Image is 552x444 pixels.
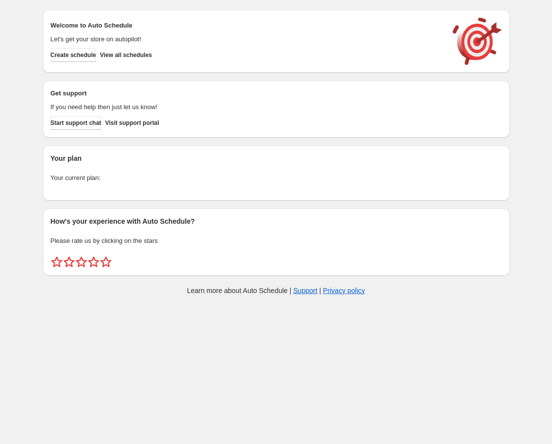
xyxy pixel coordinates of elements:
[51,236,502,246] p: Please rate us by clicking on the stars
[51,153,502,163] h2: Your plan
[51,51,96,59] span: Create schedule
[51,119,101,127] span: Start support chat
[100,51,152,59] span: View all schedules
[187,286,365,296] p: Learn more about Auto Schedule | |
[51,216,502,226] h2: How's your experience with Auto Schedule?
[323,287,365,295] a: Privacy policy
[100,48,152,62] button: View all schedules
[51,102,443,112] p: If you need help then just let us know!
[51,21,443,30] h2: Welcome to Auto Schedule
[293,287,318,295] a: Support
[51,116,101,130] a: Start support chat
[51,48,96,62] button: Create schedule
[105,119,159,127] span: Visit support portal
[105,116,159,130] a: Visit support portal
[51,173,502,183] p: Your current plan:
[51,34,443,44] p: Let's get your store on autopilot!
[51,89,443,98] h2: Get support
